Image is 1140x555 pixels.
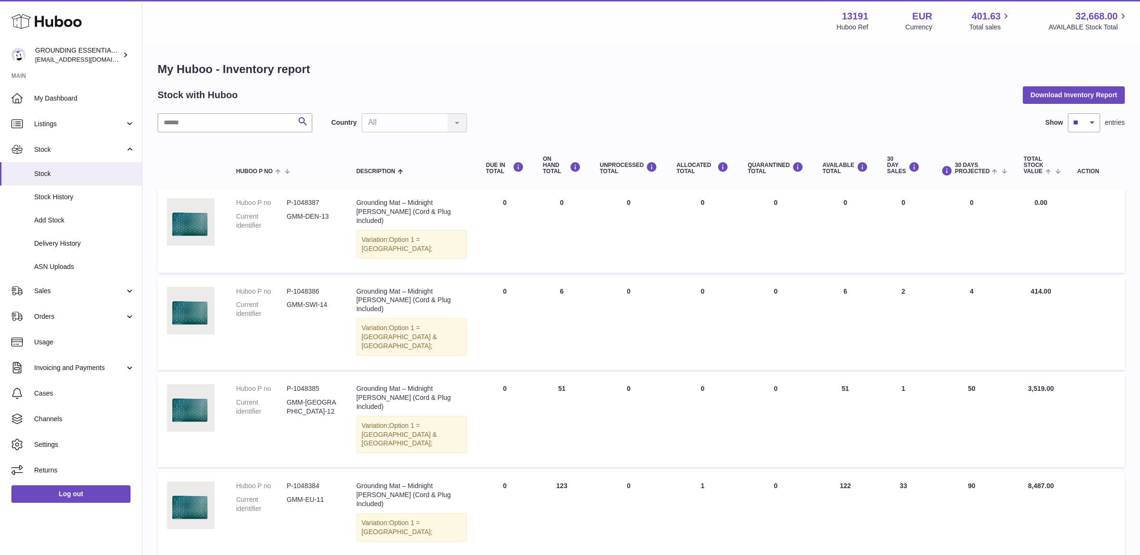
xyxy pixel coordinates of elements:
img: product image [167,481,215,529]
td: 0 [477,189,533,272]
img: product image [167,287,215,334]
td: 0 [667,277,738,370]
span: Option 1 = [GEOGRAPHIC_DATA] & [GEOGRAPHIC_DATA]; [362,324,437,350]
div: Action [1077,168,1115,175]
span: Usage [34,338,135,347]
dt: Current identifier [236,212,287,230]
label: Country [331,118,357,127]
dt: Current identifier [236,495,287,513]
span: Orders [34,312,125,321]
td: 51 [533,375,590,467]
div: ALLOCATED Total [676,162,729,175]
td: 0 [590,189,667,272]
span: Stock [34,169,135,178]
span: ASN Uploads [34,262,135,271]
div: Grounding Mat – Midnight [PERSON_NAME] (Cord & Plug Included) [356,287,467,314]
a: 32,668.00 AVAILABLE Stock Total [1048,10,1129,32]
div: AVAILABLE Total [822,162,868,175]
span: Listings [34,120,125,129]
dd: P-1048385 [287,384,337,393]
span: Settings [34,440,135,449]
div: Variation: [356,318,467,356]
dd: GMM-DEN-13 [287,212,337,230]
span: Huboo P no [236,168,272,175]
div: Variation: [356,513,467,542]
span: 30 DAYS PROJECTED [955,162,990,175]
td: 1 [878,375,929,467]
td: 0 [477,375,533,467]
span: Option 1 = [GEOGRAPHIC_DATA]; [362,236,433,252]
span: Description [356,168,395,175]
td: 6 [533,277,590,370]
span: Delivery History [34,239,135,248]
div: Grounding Mat – Midnight [PERSON_NAME] (Cord & Plug Included) [356,198,467,225]
td: 0 [667,375,738,467]
div: DUE IN TOTAL [486,162,524,175]
dt: Huboo P no [236,384,287,393]
td: 6 [813,277,878,370]
img: product image [167,384,215,432]
td: 0 [590,277,667,370]
h1: My Huboo - Inventory report [158,62,1125,77]
span: 0 [774,287,777,295]
dd: GMM-EU-11 [287,495,337,513]
span: Channels [34,415,135,424]
span: Option 1 = [GEOGRAPHIC_DATA]; [362,519,433,536]
h2: Stock with Huboo [158,89,238,102]
dd: P-1048386 [287,287,337,296]
dt: Huboo P no [236,287,287,296]
span: Option 1 = [GEOGRAPHIC_DATA] & [GEOGRAPHIC_DATA]; [362,422,437,447]
div: ON HAND Total [543,156,581,175]
td: 0 [590,375,667,467]
div: Currency [906,23,933,32]
td: 2 [878,277,929,370]
dd: GMM-[GEOGRAPHIC_DATA]-12 [287,398,337,416]
div: Variation: [356,416,467,453]
dd: GMM-SWI-14 [287,300,337,318]
span: entries [1105,118,1125,127]
span: Stock [34,145,125,154]
span: Total stock value [1024,156,1044,175]
td: 0 [929,189,1014,272]
td: 0 [533,189,590,272]
td: 0 [878,189,929,272]
strong: EUR [912,10,932,23]
dd: P-1048384 [287,481,337,490]
span: 0.00 [1035,199,1047,206]
div: Variation: [356,230,467,259]
span: 3,519.00 [1028,385,1054,392]
strong: 13191 [842,10,869,23]
span: Cases [34,389,135,398]
dt: Current identifier [236,300,287,318]
td: 0 [813,189,878,272]
div: 30 DAY SALES [887,156,920,175]
span: My Dashboard [34,94,135,103]
span: [EMAIL_ADDRESS][DOMAIN_NAME] [35,55,140,63]
td: 4 [929,277,1014,370]
span: Sales [34,287,125,296]
span: 401.63 [972,10,1000,23]
span: 8,487.00 [1028,482,1054,490]
dt: Current identifier [236,398,287,416]
img: espenwkopperud@gmail.com [11,48,26,62]
div: Grounding Mat – Midnight [PERSON_NAME] (Cord & Plug Included) [356,481,467,509]
span: Stock History [34,193,135,202]
span: 32,668.00 [1075,10,1118,23]
span: AVAILABLE Stock Total [1048,23,1129,32]
span: Total sales [969,23,1011,32]
a: 401.63 Total sales [969,10,1011,32]
a: Log out [11,485,131,502]
span: 0 [774,199,777,206]
div: Grounding Mat – Midnight [PERSON_NAME] (Cord & Plug Included) [356,384,467,411]
div: GROUNDING ESSENTIALS INTERNATIONAL SLU [35,46,121,64]
span: 0 [774,482,777,490]
span: 414.00 [1031,287,1051,295]
button: Download Inventory Report [1023,86,1125,103]
dt: Huboo P no [236,198,287,207]
div: UNPROCESSED Total [600,162,658,175]
td: 51 [813,375,878,467]
label: Show [1046,118,1063,127]
img: product image [167,198,215,246]
div: QUARANTINED Total [748,162,804,175]
td: 0 [477,277,533,370]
